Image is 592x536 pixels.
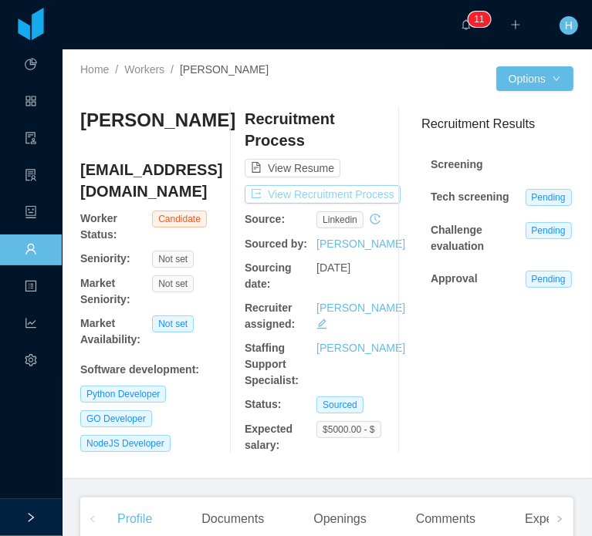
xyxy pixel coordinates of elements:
b: Expected salary: [245,423,293,451]
b: Seniority: [80,252,130,265]
span: / [115,63,118,76]
i: icon: line-chart [25,310,37,341]
span: / [171,63,174,76]
i: icon: setting [25,347,37,378]
i: icon: bell [461,19,472,30]
a: icon: pie-chart [25,49,37,82]
b: Source: [245,213,285,225]
b: Market Availability: [80,317,140,346]
a: icon: appstore [25,86,37,119]
a: Home [80,63,109,76]
h4: [EMAIL_ADDRESS][DOMAIN_NAME] [80,159,224,202]
b: Sourced by: [245,238,307,250]
b: Sourcing date: [245,261,292,290]
button: Optionsicon: down [496,66,573,91]
a: icon: file-textView Resume [245,162,340,174]
span: Pending [526,271,572,288]
b: Staffing Support Specialist: [245,342,299,386]
h3: [PERSON_NAME] [80,108,235,133]
b: Status: [245,398,281,410]
a: icon: audit [25,123,37,156]
span: H [565,16,573,35]
span: GO Developer [80,410,152,427]
a: [PERSON_NAME] [316,238,405,250]
span: $5000.00 - $ [316,421,381,438]
a: Workers [124,63,164,76]
span: Pending [526,189,572,206]
strong: Challenge evaluation [431,224,484,252]
strong: Screening [431,158,483,170]
span: Python Developer [80,386,166,403]
b: Worker Status: [80,212,117,241]
span: [PERSON_NAME] [180,63,269,76]
a: icon: profile [25,271,37,304]
b: Market Seniority: [80,277,130,305]
span: Not set [152,275,194,292]
span: Not set [152,251,194,268]
p: 1 [474,12,479,27]
span: Pending [526,222,572,239]
span: NodeJS Developer [80,435,171,452]
a: icon: user [25,234,37,267]
span: linkedin [316,211,364,228]
button: icon: file-textView Resume [245,159,340,177]
span: [DATE] [316,261,350,274]
i: icon: edit [316,319,327,329]
sup: 11 [468,12,490,27]
i: icon: history [370,214,381,224]
i: icon: left [89,515,96,523]
p: 1 [479,12,485,27]
a: [PERSON_NAME] [316,342,405,354]
span: Sourced [316,396,364,413]
strong: Approval [431,272,478,285]
i: icon: solution [25,162,37,193]
button: icon: exportView Recruitment Process [245,185,401,204]
strong: Tech screening [431,190,509,203]
b: Software development : [80,363,199,376]
span: Candidate [152,211,207,228]
h3: Recruitment Results [421,114,573,133]
span: Not set [152,315,194,332]
a: [PERSON_NAME] [316,302,405,314]
i: icon: right [556,515,563,523]
a: icon: robot [25,197,37,230]
b: Recruiter assigned: [245,302,295,330]
a: icon: exportView Recruitment Process [245,188,401,201]
i: icon: plus [510,19,521,30]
